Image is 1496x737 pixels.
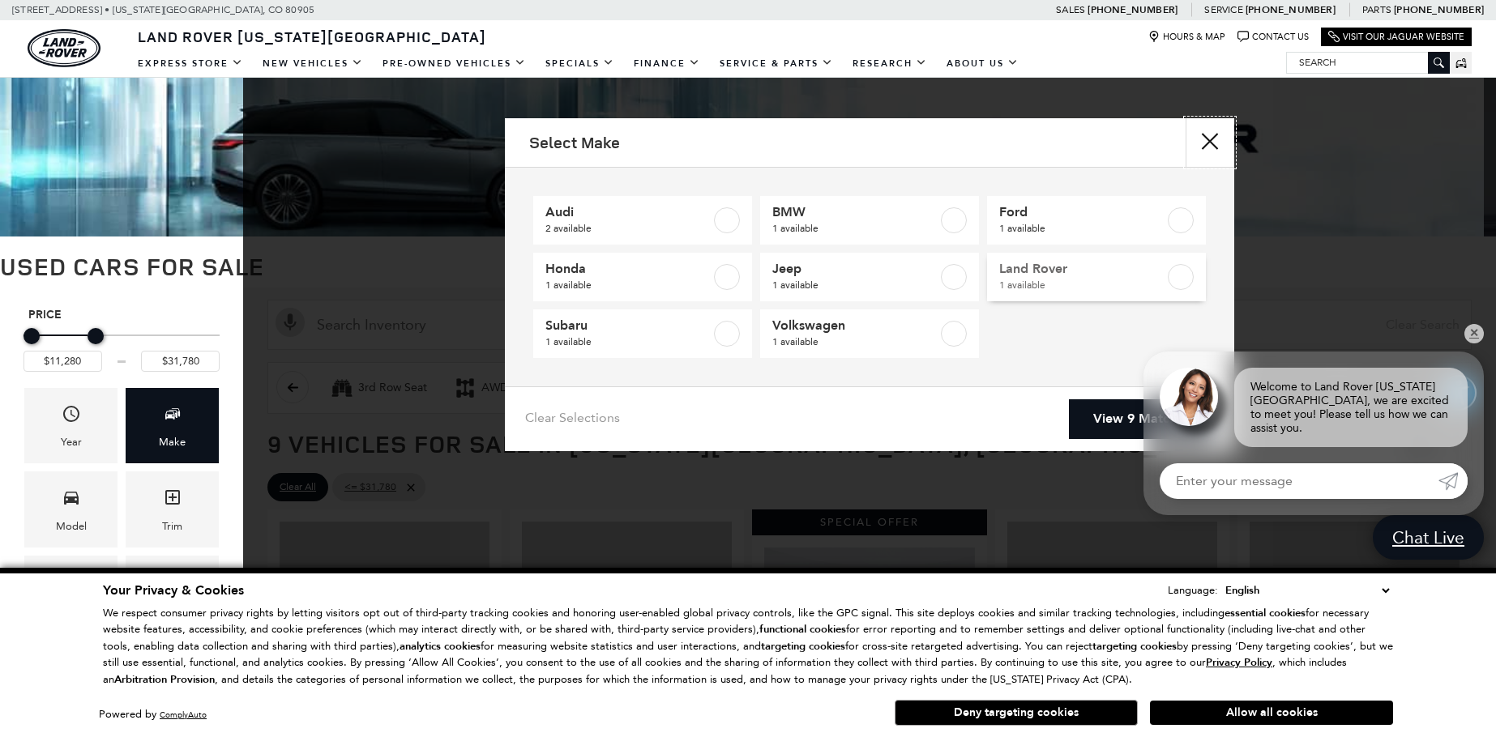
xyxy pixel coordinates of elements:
[1362,4,1391,15] span: Parts
[1206,655,1272,670] u: Privacy Policy
[62,484,81,517] span: Model
[999,204,1165,220] span: Ford
[759,622,846,637] strong: functional cookies
[772,277,938,293] span: 1 available
[772,204,938,220] span: BMW
[1092,639,1177,654] strong: targeting cookies
[1438,463,1468,499] a: Submit
[126,388,219,463] div: MakeMake
[1287,53,1449,72] input: Search
[1056,4,1085,15] span: Sales
[895,700,1138,726] button: Deny targeting cookies
[24,471,118,547] div: ModelModel
[999,277,1165,293] span: 1 available
[24,322,220,372] div: Price
[1160,368,1218,426] img: Agent profile photo
[28,29,100,67] a: land-rover
[533,253,752,301] a: Honda1 available
[761,639,845,654] strong: targeting cookies
[1328,31,1464,43] a: Visit Our Jaguar Website
[760,253,979,301] a: Jeep1 available
[61,433,82,451] div: Year
[103,582,244,599] span: Your Privacy & Cookies
[28,308,215,322] h5: Price
[400,639,481,654] strong: analytics cookies
[1394,3,1484,16] a: [PHONE_NUMBER]
[128,49,253,78] a: EXPRESS STORE
[56,518,87,535] div: Model
[760,196,979,245] a: BMW1 available
[103,605,1393,688] p: We respect consumer privacy rights by letting visitors opt out of third-party tracking cookies an...
[163,400,182,433] span: Make
[138,27,486,46] span: Land Rover [US_STATE][GEOGRAPHIC_DATA]
[1069,399,1214,439] a: View 9 Matches
[1204,4,1242,15] span: Service
[1168,585,1218,595] div: Language:
[1221,582,1393,599] select: Language Select
[536,49,624,78] a: Specials
[545,204,711,220] span: Audi
[772,317,938,334] span: Volkswagen
[1373,515,1484,560] a: Chat Live
[843,49,937,78] a: Research
[160,709,207,720] a: ComplyAuto
[772,261,938,277] span: Jeep
[533,309,752,358] a: Subaru1 available
[987,196,1206,245] a: Ford1 available
[12,4,314,15] a: [STREET_ADDRESS] • [US_STATE][GEOGRAPHIC_DATA], CO 80905
[1234,368,1468,447] div: Welcome to Land Rover [US_STATE][GEOGRAPHIC_DATA], we are excited to meet you! Please tell us how...
[88,328,104,344] div: Maximum Price
[525,410,620,429] a: Clear Selections
[1088,3,1178,16] a: [PHONE_NUMBER]
[1150,701,1393,725] button: Allow all cookies
[28,29,100,67] img: Land Rover
[24,388,118,463] div: YearYear
[163,484,182,517] span: Trim
[126,471,219,547] div: TrimTrim
[159,433,186,451] div: Make
[373,49,536,78] a: Pre-Owned Vehicles
[545,334,711,350] span: 1 available
[999,261,1165,277] span: Land Rover
[126,556,219,631] div: FueltypeFueltype
[128,49,1028,78] nav: Main Navigation
[114,672,215,687] strong: Arbitration Provision
[937,49,1028,78] a: About Us
[162,518,182,535] div: Trim
[529,134,620,151] h2: Select Make
[1148,31,1225,43] a: Hours & Map
[24,351,102,372] input: Minimum
[1237,31,1309,43] a: Contact Us
[141,351,220,372] input: Maximum
[772,220,938,236] span: 1 available
[999,220,1165,236] span: 1 available
[772,334,938,350] span: 1 available
[99,709,207,720] div: Powered by
[760,309,979,358] a: Volkswagen1 available
[1225,606,1306,620] strong: essential cookies
[545,220,711,236] span: 2 available
[1384,526,1472,548] span: Chat Live
[24,328,40,344] div: Minimum Price
[533,196,752,245] a: Audi2 available
[545,277,711,293] span: 1 available
[545,261,711,277] span: Honda
[1160,463,1438,499] input: Enter your message
[710,49,843,78] a: Service & Parts
[1246,3,1336,16] a: [PHONE_NUMBER]
[253,49,373,78] a: New Vehicles
[24,556,118,631] div: FeaturesFeatures
[987,253,1206,301] a: Land Rover1 available
[62,400,81,433] span: Year
[624,49,710,78] a: Finance
[545,317,711,334] span: Subaru
[128,27,496,46] a: Land Rover [US_STATE][GEOGRAPHIC_DATA]
[1186,118,1234,167] button: Close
